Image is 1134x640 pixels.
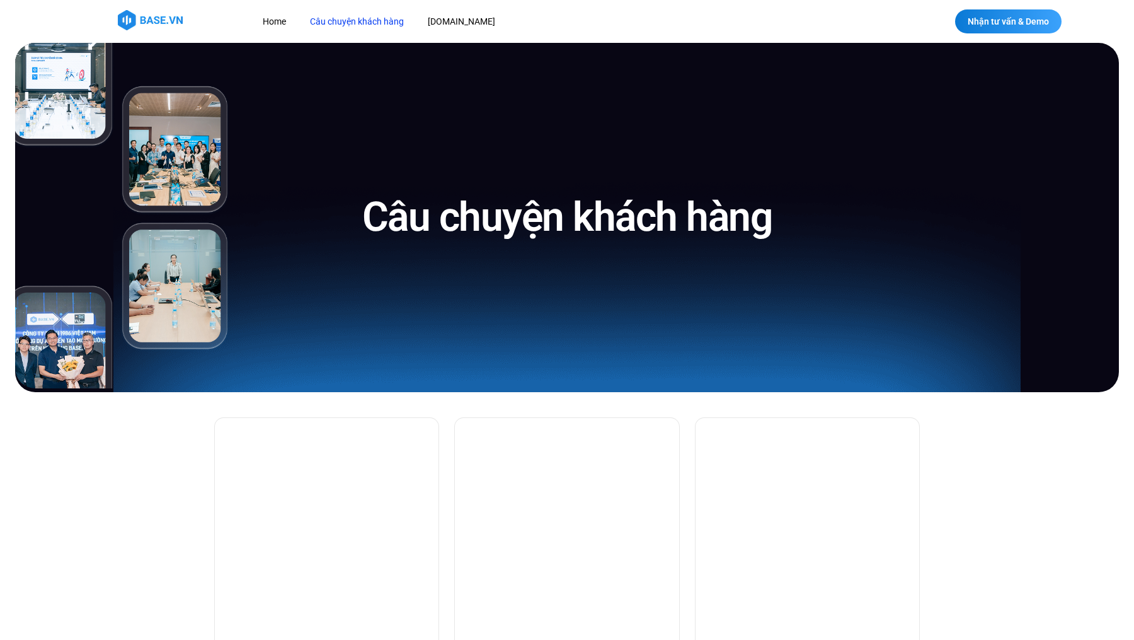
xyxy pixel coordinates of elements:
[301,10,413,33] a: Câu chuyện khách hàng
[418,10,505,33] a: [DOMAIN_NAME]
[362,191,772,243] h1: Câu chuyện khách hàng
[253,10,295,33] a: Home
[253,10,742,33] nav: Menu
[968,17,1049,26] span: Nhận tư vấn & Demo
[955,9,1062,33] a: Nhận tư vấn & Demo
